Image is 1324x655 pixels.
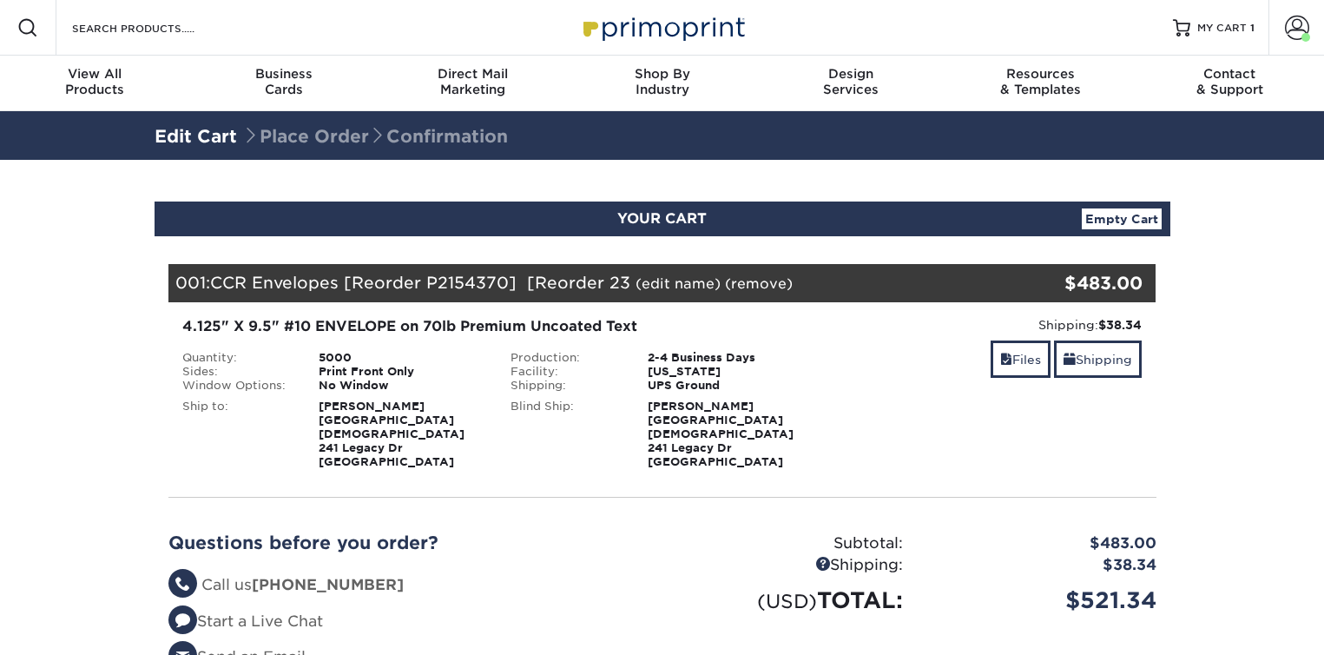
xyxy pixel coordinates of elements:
div: $483.00 [991,270,1143,296]
div: Shipping: [840,316,1143,334]
a: Files [991,341,1051,378]
div: 5000 [306,351,497,365]
div: 2-4 Business Days [635,351,827,365]
a: DesignServices [756,56,945,111]
a: Start a Live Chat [168,612,323,630]
span: Shop By [568,66,757,82]
li: Call us [168,574,649,597]
span: Direct Mail [379,66,568,82]
div: Shipping: [662,554,916,577]
a: Shipping [1054,341,1142,378]
span: CCR Envelopes [Reorder P2154370] [Reorder 23 [210,273,630,292]
div: TOTAL: [662,584,916,617]
input: SEARCH PRODUCTS..... [70,17,240,38]
div: Blind Ship: [497,400,635,469]
img: Primoprint [576,9,749,46]
span: shipping [1064,353,1076,367]
div: Cards [189,66,379,97]
span: Place Order Confirmation [242,126,508,147]
div: Subtotal: [662,533,916,555]
div: Marketing [379,66,568,97]
strong: [PERSON_NAME] [GEOGRAPHIC_DATA][DEMOGRAPHIC_DATA] 241 Legacy Dr [GEOGRAPHIC_DATA] [648,400,794,468]
div: Services [756,66,945,97]
div: $483.00 [916,533,1169,555]
div: & Templates [945,66,1135,97]
a: Edit Cart [155,126,237,147]
div: No Window [306,379,497,393]
div: Industry [568,66,757,97]
strong: $38.34 [1098,318,1142,332]
strong: [PERSON_NAME] [GEOGRAPHIC_DATA][DEMOGRAPHIC_DATA] 241 Legacy Dr [GEOGRAPHIC_DATA] [319,400,464,468]
a: Shop ByIndustry [568,56,757,111]
span: Business [189,66,379,82]
div: 001: [168,264,991,302]
div: Quantity: [169,351,306,365]
span: 1 [1250,22,1255,34]
div: Sides: [169,365,306,379]
div: Shipping: [497,379,635,393]
small: (USD) [757,590,817,612]
div: & Support [1135,66,1324,97]
div: 4.125" X 9.5" #10 ENVELOPE on 70lb Premium Uncoated Text [182,316,814,337]
a: Empty Cart [1082,208,1162,229]
span: Design [756,66,945,82]
div: Production: [497,351,635,365]
h2: Questions before you order? [168,533,649,553]
div: Window Options: [169,379,306,393]
a: Contact& Support [1135,56,1324,111]
span: Resources [945,66,1135,82]
a: Resources& Templates [945,56,1135,111]
div: $521.34 [916,584,1169,617]
span: files [1000,353,1012,367]
a: (remove) [725,275,793,292]
div: [US_STATE] [635,365,827,379]
span: YOUR CART [617,210,707,227]
a: Direct MailMarketing [379,56,568,111]
div: UPS Ground [635,379,827,393]
div: Print Front Only [306,365,497,379]
div: $38.34 [916,554,1169,577]
div: Ship to: [169,400,306,469]
a: BusinessCards [189,56,379,111]
span: Contact [1135,66,1324,82]
strong: [PHONE_NUMBER] [252,576,404,593]
span: MY CART [1197,21,1247,36]
div: Facility: [497,365,635,379]
a: (edit name) [636,275,721,292]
